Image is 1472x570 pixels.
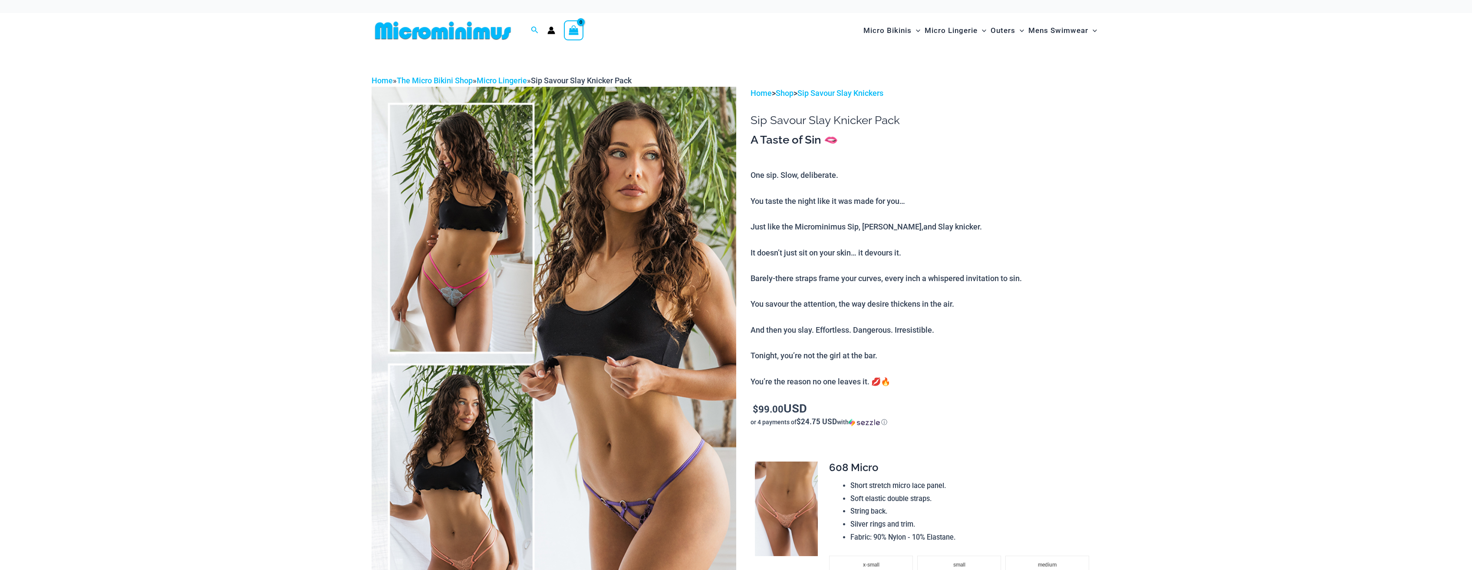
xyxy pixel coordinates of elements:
a: Account icon link [547,26,555,34]
span: medium [1038,562,1057,568]
a: Home [751,88,772,98]
div: or 4 payments of with [751,418,1100,426]
span: x-small [863,562,879,568]
a: Mens SwimwearMenu ToggleMenu Toggle [1026,17,1099,44]
li: Fabric: 90% Nylon - 10% Elastane. [850,531,1093,544]
span: Menu Toggle [1015,20,1024,42]
li: String back. [850,505,1093,518]
a: View Shopping Cart, empty [564,20,584,40]
a: Micro LingerieMenu ToggleMenu Toggle [922,17,988,44]
li: Short stretch micro lace panel. [850,479,1093,492]
p: USD [751,402,1100,416]
span: Menu Toggle [1088,20,1097,42]
a: Micro Lingerie [477,76,527,85]
a: The Micro Bikini Shop [397,76,473,85]
p: One sip. Slow, deliberate. You taste the night like it was made for you… Just like the Microminim... [751,169,1100,388]
span: $ [753,403,758,415]
li: Soft elastic double straps. [850,492,1093,505]
nav: Site Navigation [860,16,1101,45]
p: > > [751,87,1100,100]
bdi: 99.00 [753,403,784,415]
span: Sip Savour Slay Knicker Pack [531,76,632,85]
span: » » » [372,76,632,85]
h1: Sip Savour Slay Knicker Pack [751,114,1100,127]
img: MM SHOP LOGO FLAT [372,21,514,40]
h3: A Taste of Sin 🫦 [751,133,1100,147]
a: Search icon link [531,25,539,36]
span: Mens Swimwear [1028,20,1088,42]
a: Shop [776,88,794,98]
span: Micro Lingerie [925,20,978,42]
a: Micro BikinisMenu ToggleMenu Toggle [861,17,922,44]
div: or 4 payments of$24.75 USDwithSezzle Click to learn more about Sezzle [751,418,1100,426]
a: Home [372,76,393,85]
img: Sip Bellini 608 Micro Thong [755,462,818,556]
span: 608 Micro [829,461,878,474]
li: Silver rings and trim. [850,518,1093,531]
span: Outers [991,20,1015,42]
span: Micro Bikinis [863,20,912,42]
span: Menu Toggle [978,20,986,42]
span: $24.75 USD [797,416,837,426]
a: OutersMenu ToggleMenu Toggle [988,17,1026,44]
a: Sip Savour Slay Knickers [797,88,883,98]
span: Menu Toggle [912,20,920,42]
span: small [953,562,965,568]
img: Sezzle [849,419,880,426]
